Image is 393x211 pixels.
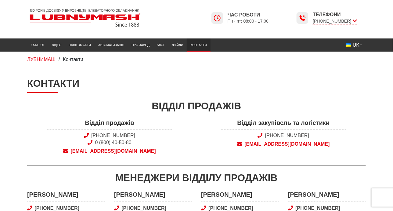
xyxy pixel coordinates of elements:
a: Наші об’єкти [65,40,95,50]
a: Каталог [27,40,48,50]
span: [PERSON_NAME] [201,190,279,202]
img: Lubnymash time icon [299,14,306,22]
a: Файли [169,40,187,50]
a: Блог [153,40,169,50]
div: Відділ продажів [27,99,366,113]
span: [PERSON_NAME] [114,190,192,202]
span: [PERSON_NAME] [27,190,105,202]
button: UK [343,40,366,50]
span: [PERSON_NAME] [288,190,366,202]
a: Про завод [128,40,153,50]
span: UK [353,42,359,49]
span: Відділ закупівель та логістики [221,118,346,130]
div: Менеджери відділу продажів [27,171,366,185]
a: 0 (800) 40-50-80 [95,140,132,145]
a: Контакти [187,40,210,50]
a: [PHONE_NUMBER] [265,133,309,138]
a: [PHONE_NUMBER] [91,133,135,138]
img: Lubnymash time icon [214,14,221,22]
span: Відділ продажів [47,118,172,130]
span: Час роботи [228,12,269,18]
a: Відео [48,40,65,50]
a: ЛУБНИМАШ [27,57,56,62]
img: Lubnymash [27,6,143,29]
span: / [59,57,60,62]
a: [EMAIL_ADDRESS][DOMAIN_NAME] [47,148,172,155]
a: Автоматизація [95,40,128,50]
a: [EMAIL_ADDRESS][DOMAIN_NAME] [221,141,346,147]
span: Контакти [63,57,83,62]
span: Телефони [313,11,357,18]
img: Українська [346,43,351,47]
h1: Контакти [27,78,366,93]
span: Пн - пт: 08:00 - 17:00 [228,18,269,24]
span: [PHONE_NUMBER] [313,18,357,24]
